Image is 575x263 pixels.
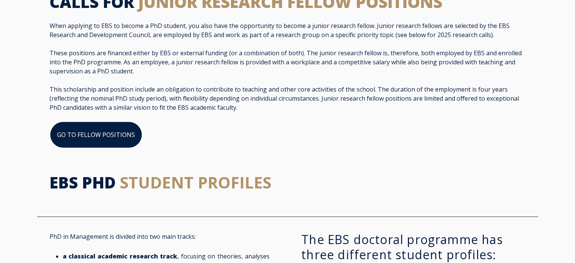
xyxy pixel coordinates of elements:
[120,171,271,193] span: STUDENT PROFILES
[50,232,274,241] p: PhD in Management is divided into two main tracks:
[50,121,143,148] a: GO TO FELLOW POSITIONS
[50,85,526,112] p: This scholarship and position include an obligation to contribute to teaching and other core acti...
[50,21,526,39] p: When applying to EBS to become a PhD student, you also have the opportunity to become a junior re...
[50,173,526,193] h2: EBS PHD
[301,232,525,262] h3: The EBS doctoral programme has three different student profiles:
[50,48,526,76] p: These positions are financed either by EBS or external funding (or a combination of both). The ju...
[63,252,177,260] strong: a classical academic research track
